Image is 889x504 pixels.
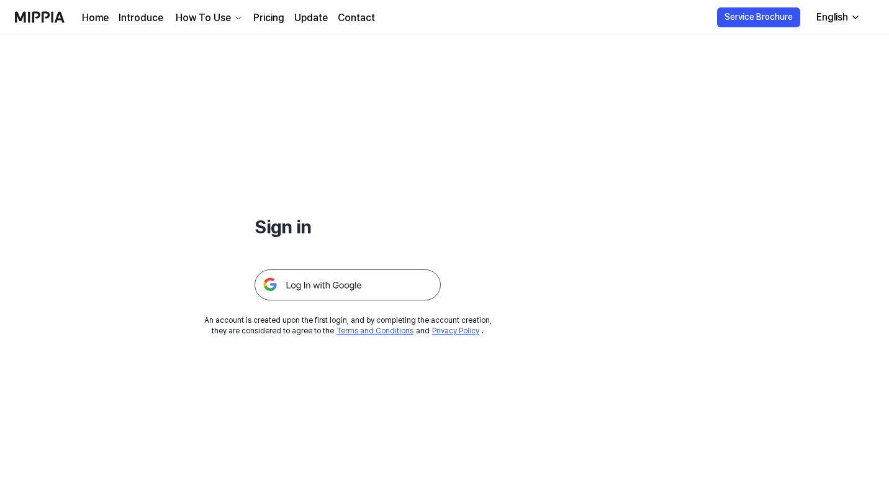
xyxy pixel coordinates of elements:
button: English [806,5,868,30]
a: Update [294,11,328,25]
div: An account is created upon the first login, and by completing the account creation, they are cons... [204,315,492,336]
div: How To Use [173,11,233,25]
a: Introduce [119,11,163,25]
a: Pricing [253,11,284,25]
a: Contact [338,11,375,25]
div: English [814,10,851,25]
a: Privacy Policy [432,326,479,335]
button: How To Use [173,11,243,25]
a: Terms and Conditions [336,326,413,335]
a: Home [82,11,109,25]
img: 구글 로그인 버튼 [255,269,441,300]
button: Service Brochure [717,7,800,27]
h1: Sign in [255,214,441,240]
